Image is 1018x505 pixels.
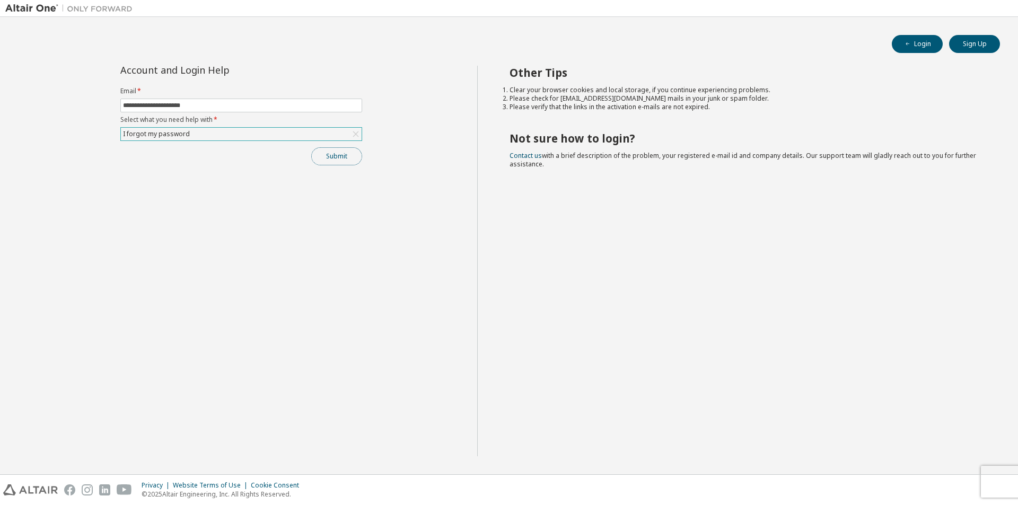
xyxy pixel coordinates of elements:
[82,484,93,495] img: instagram.svg
[510,66,981,79] h2: Other Tips
[64,484,75,495] img: facebook.svg
[251,481,305,490] div: Cookie Consent
[120,66,314,74] div: Account and Login Help
[99,484,110,495] img: linkedin.svg
[510,86,981,94] li: Clear your browser cookies and local storage, if you continue experiencing problems.
[510,94,981,103] li: Please check for [EMAIL_ADDRESS][DOMAIN_NAME] mails in your junk or spam folder.
[5,3,138,14] img: Altair One
[311,147,362,165] button: Submit
[120,87,362,95] label: Email
[142,490,305,499] p: © 2025 Altair Engineering, Inc. All Rights Reserved.
[892,35,943,53] button: Login
[949,35,1000,53] button: Sign Up
[510,131,981,145] h2: Not sure how to login?
[510,151,542,160] a: Contact us
[173,481,251,490] div: Website Terms of Use
[510,103,981,111] li: Please verify that the links in the activation e-mails are not expired.
[121,128,191,140] div: I forgot my password
[142,481,173,490] div: Privacy
[3,484,58,495] img: altair_logo.svg
[117,484,132,495] img: youtube.svg
[120,116,362,124] label: Select what you need help with
[510,151,976,169] span: with a brief description of the problem, your registered e-mail id and company details. Our suppo...
[121,128,362,140] div: I forgot my password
